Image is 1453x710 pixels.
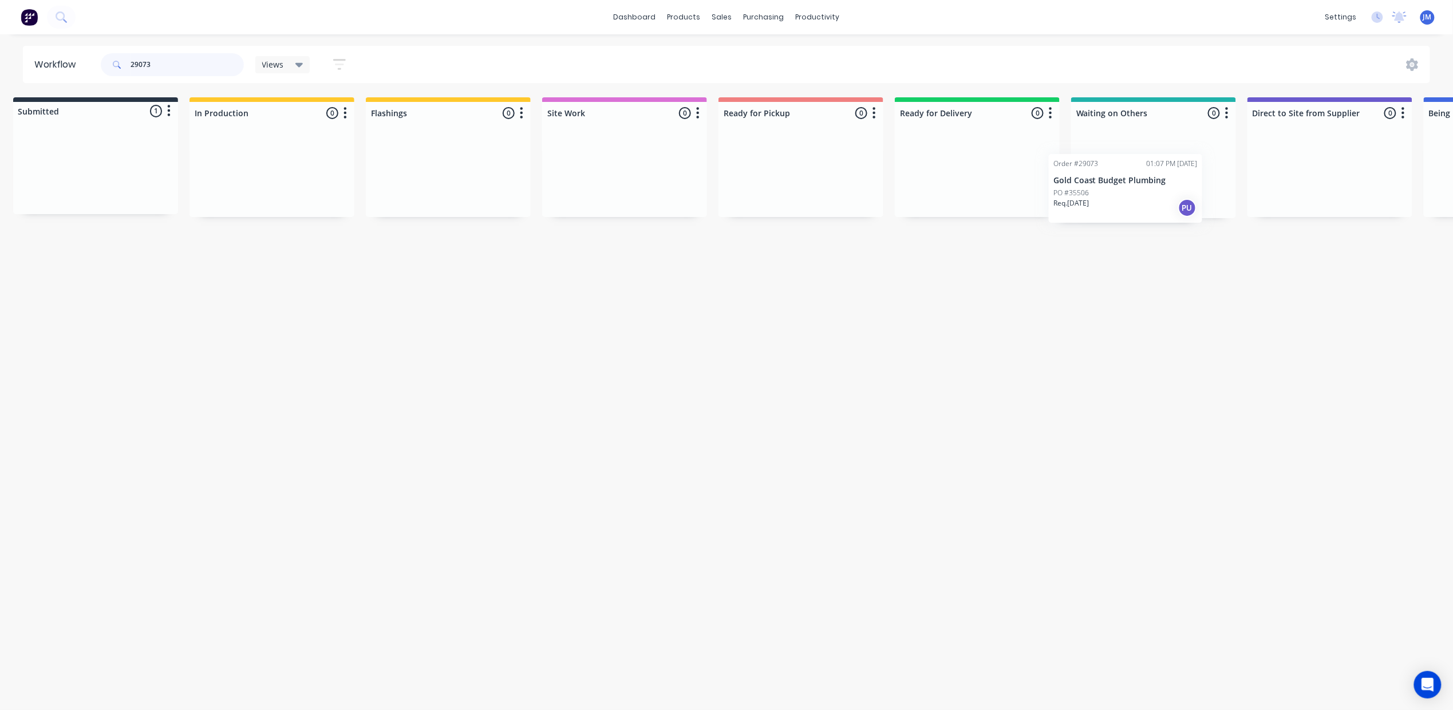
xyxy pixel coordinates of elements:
[724,107,836,119] input: Enter column name…
[150,105,162,117] span: 1
[900,107,1013,119] input: Enter column name…
[1320,9,1363,26] div: settings
[1384,107,1396,119] span: 0
[547,107,660,119] input: Enter column name…
[1032,107,1044,119] span: 0
[608,9,662,26] a: dashboard
[34,58,81,72] div: Workflow
[1076,107,1189,119] input: Enter column name…
[1208,107,1220,119] span: 0
[679,107,691,119] span: 0
[1423,12,1432,22] span: JM
[790,9,846,26] div: productivity
[1253,107,1365,119] input: Enter column name…
[15,105,59,117] div: Submitted
[503,107,515,119] span: 0
[855,107,867,119] span: 0
[738,9,790,26] div: purchasing
[326,107,338,119] span: 0
[262,58,284,70] span: Views
[1414,671,1442,699] div: Open Intercom Messenger
[21,9,38,26] img: Factory
[195,107,307,119] input: Enter column name…
[131,53,244,76] input: Search for orders...
[371,107,484,119] input: Enter column name…
[706,9,738,26] div: sales
[662,9,706,26] div: products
